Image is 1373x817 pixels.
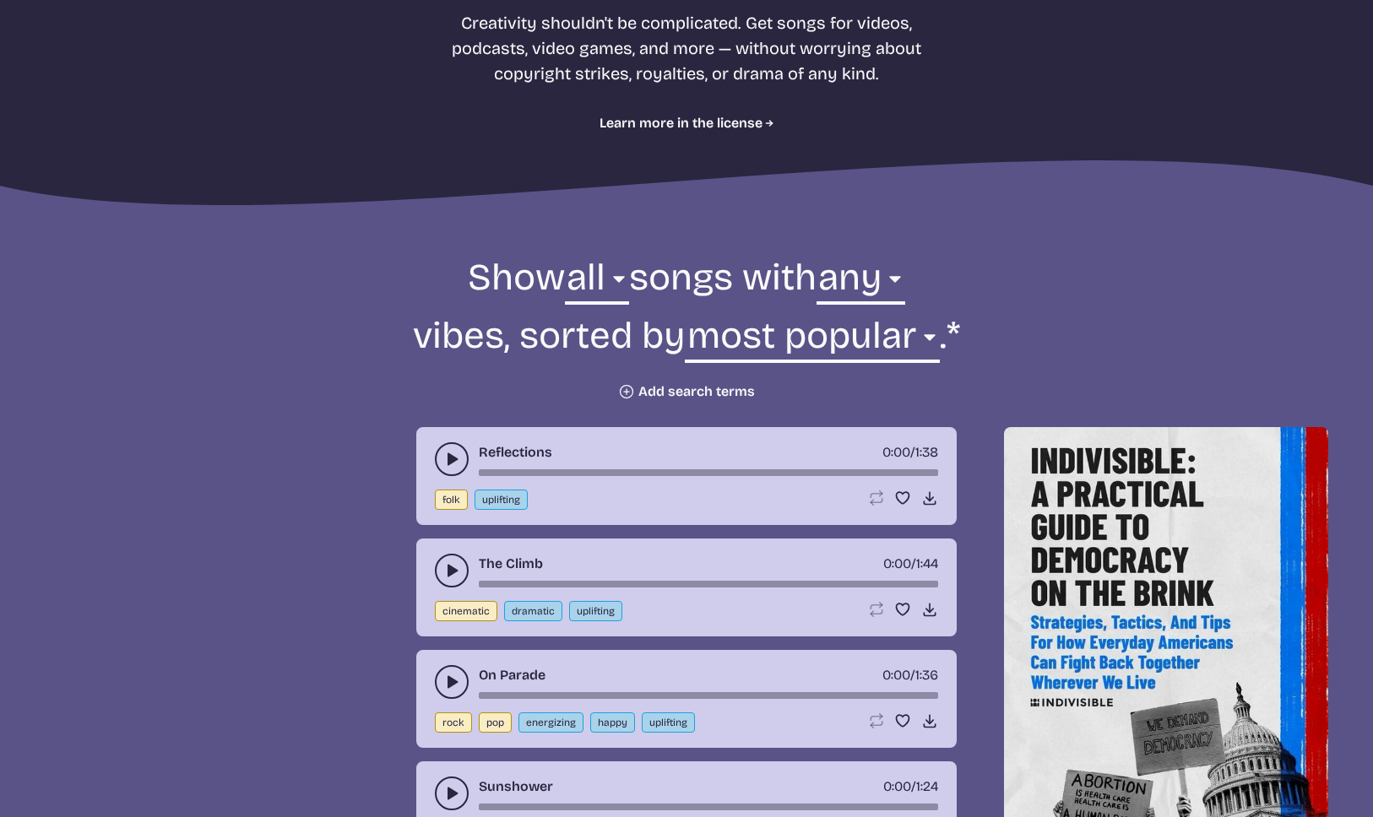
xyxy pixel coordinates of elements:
div: / [882,442,938,463]
span: timer [883,555,911,571]
button: folk [435,490,468,510]
button: uplifting [475,490,528,510]
button: cinematic [435,601,497,621]
div: song-time-bar [479,803,938,810]
span: 1:24 [916,778,938,794]
div: song-time-bar [479,469,938,476]
p: Creativity shouldn't be complicated. Get songs for videos, podcasts, video games, and more — with... [443,10,930,86]
select: genre [565,253,629,311]
span: 1:44 [916,555,938,571]
button: Favorite [894,712,911,729]
button: play-pause toggle [435,554,469,587]
select: sorting [685,311,939,370]
div: song-time-bar [479,692,938,699]
button: rock [435,712,472,733]
button: play-pause toggle [435,776,469,810]
div: / [883,776,938,797]
button: Add search terms [618,383,755,400]
span: 1:38 [915,444,938,460]
span: timer [882,444,910,460]
button: dramatic [504,601,562,621]
button: energizing [518,712,583,733]
button: Favorite [894,601,911,618]
a: On Parade [479,665,545,685]
button: uplifting [642,712,695,733]
div: / [882,665,938,685]
form: Show songs with vibes, sorted by . [227,253,1146,400]
a: Sunshower [479,776,553,797]
span: timer [882,667,910,683]
button: Loop [867,490,884,506]
a: Reflections [479,442,552,463]
button: uplifting [569,601,622,621]
button: happy [590,712,635,733]
button: play-pause toggle [435,442,469,476]
select: vibe [817,253,905,311]
button: play-pause toggle [435,665,469,699]
a: Learn more in the license [600,113,774,133]
div: / [883,554,938,574]
a: The Climb [479,554,543,574]
span: timer [883,778,911,794]
button: Favorite [894,490,911,506]
button: pop [479,712,512,733]
div: song-time-bar [479,581,938,587]
button: Loop [867,712,884,729]
button: Loop [867,601,884,618]
span: 1:36 [915,667,938,683]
